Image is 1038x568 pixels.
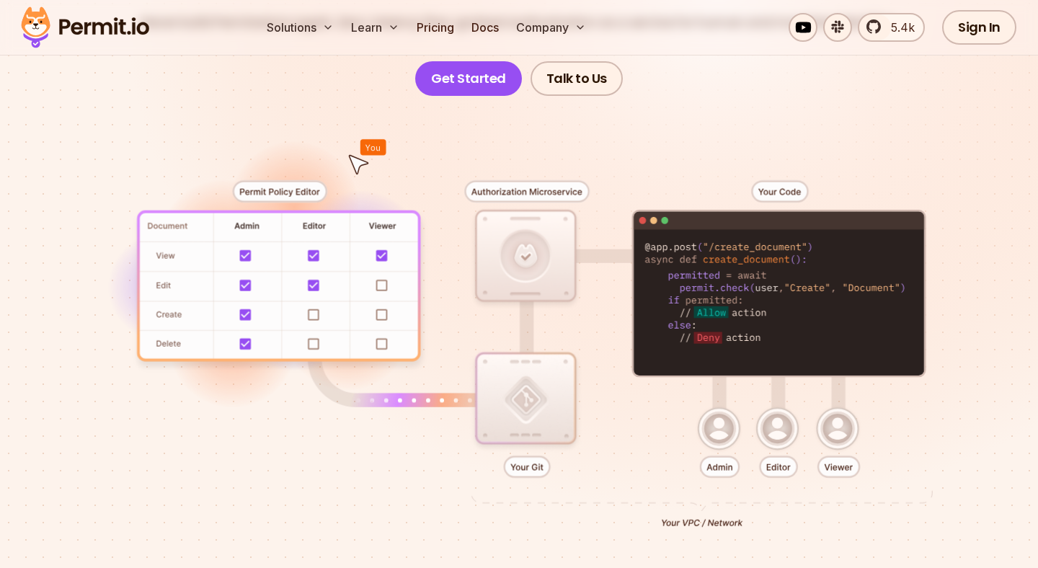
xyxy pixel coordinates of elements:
[858,13,925,42] a: 5.4k
[14,3,156,52] img: Permit logo
[261,13,340,42] button: Solutions
[510,13,592,42] button: Company
[531,61,623,96] a: Talk to Us
[466,13,505,42] a: Docs
[411,13,460,42] a: Pricing
[415,61,522,96] a: Get Started
[882,19,915,36] span: 5.4k
[345,13,405,42] button: Learn
[942,10,1016,45] a: Sign In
